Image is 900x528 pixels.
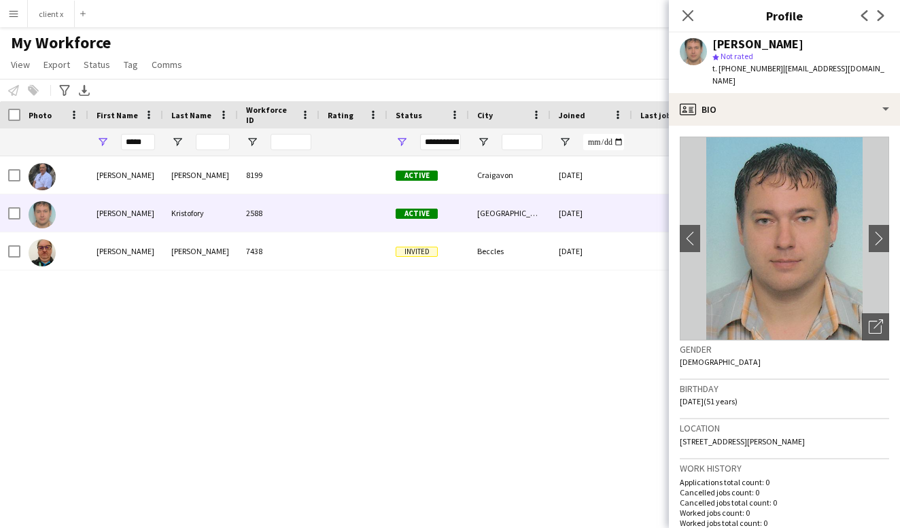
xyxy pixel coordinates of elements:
span: Comms [152,58,182,71]
button: client x [28,1,75,27]
span: Tag [124,58,138,71]
span: | [EMAIL_ADDRESS][DOMAIN_NAME] [712,63,884,86]
h3: Location [680,422,889,434]
div: [PERSON_NAME] [88,194,163,232]
button: Open Filter Menu [559,136,571,148]
span: Invited [396,247,438,257]
input: Joined Filter Input [583,134,624,150]
span: Joined [559,110,585,120]
img: Crew avatar or photo [680,137,889,340]
div: [PERSON_NAME] [88,156,163,194]
div: 8199 [238,156,319,194]
button: Open Filter Menu [477,136,489,148]
span: Active [396,209,438,219]
a: Export [38,56,75,73]
button: Open Filter Menu [97,136,109,148]
span: Export [44,58,70,71]
span: Workforce ID [246,105,295,125]
h3: Birthday [680,383,889,395]
button: Open Filter Menu [246,136,258,148]
div: [DATE] [551,194,632,232]
div: [PERSON_NAME] [88,232,163,270]
button: Open Filter Menu [171,136,184,148]
div: Bio [669,93,900,126]
p: Worked jobs count: 0 [680,508,889,518]
h3: Profile [669,7,900,24]
h3: Work history [680,462,889,474]
input: Last Name Filter Input [196,134,230,150]
span: Rating [328,110,353,120]
div: [GEOGRAPHIC_DATA] [469,194,551,232]
span: First Name [97,110,138,120]
div: [DATE] [551,156,632,194]
span: [DATE] (51 years) [680,396,738,406]
app-action-btn: Export XLSX [76,82,92,99]
div: [PERSON_NAME] [163,156,238,194]
span: Status [84,58,110,71]
p: Worked jobs total count: 0 [680,518,889,528]
span: Photo [29,110,52,120]
div: [PERSON_NAME] [163,232,238,270]
span: [DEMOGRAPHIC_DATA] [680,357,761,367]
span: t. [PHONE_NUMBER] [712,63,783,73]
div: Craigavon [469,156,551,194]
div: 2588 [238,194,319,232]
img: David Heaney [29,163,56,190]
div: Beccles [469,232,551,270]
span: [STREET_ADDRESS][PERSON_NAME] [680,436,805,446]
h3: Gender [680,343,889,355]
a: Status [78,56,116,73]
div: 7438 [238,232,319,270]
app-action-btn: Advanced filters [56,82,73,99]
span: My Workforce [11,33,111,53]
input: Workforce ID Filter Input [271,134,311,150]
input: City Filter Input [502,134,542,150]
span: Not rated [721,51,753,61]
a: Comms [146,56,188,73]
span: City [477,110,493,120]
div: Open photos pop-in [862,313,889,340]
img: David Scott [29,239,56,266]
span: Status [396,110,422,120]
p: Cancelled jobs count: 0 [680,487,889,497]
span: Active [396,171,438,181]
img: David Kristofory [29,201,56,228]
a: View [5,56,35,73]
div: Kristofory [163,194,238,232]
div: [PERSON_NAME] [712,38,803,50]
input: First Name Filter Input [121,134,155,150]
span: Last job [640,110,671,120]
span: View [11,58,30,71]
span: Last Name [171,110,211,120]
a: Tag [118,56,143,73]
p: Applications total count: 0 [680,477,889,487]
div: [DATE] [551,232,632,270]
p: Cancelled jobs total count: 0 [680,497,889,508]
button: Open Filter Menu [396,136,408,148]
